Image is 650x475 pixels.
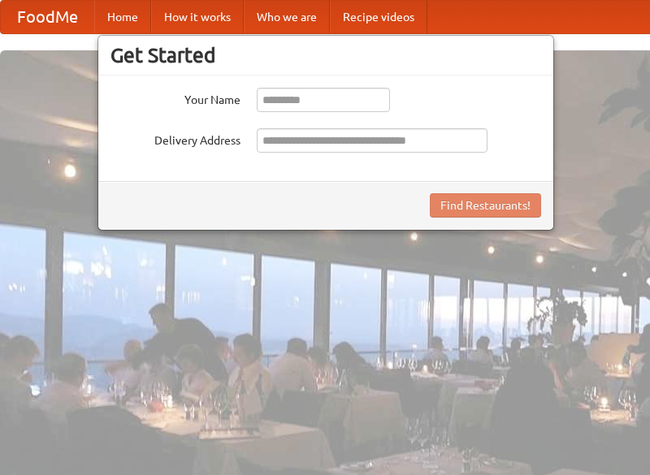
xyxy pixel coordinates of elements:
label: Your Name [110,88,240,108]
a: Home [94,1,151,33]
a: Who we are [244,1,330,33]
a: How it works [151,1,244,33]
a: Recipe videos [330,1,427,33]
label: Delivery Address [110,128,240,149]
a: FoodMe [1,1,94,33]
h3: Get Started [110,43,541,67]
button: Find Restaurants! [430,193,541,218]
